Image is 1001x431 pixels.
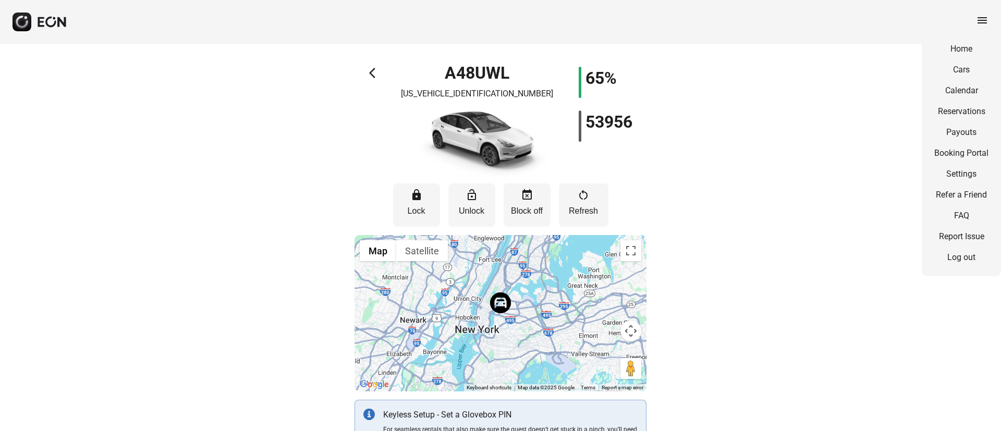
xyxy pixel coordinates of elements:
[383,409,638,421] p: Keyless Setup - Set a Glovebox PIN
[445,67,509,79] h1: A48UWL
[934,230,988,243] a: Report Issue
[559,183,608,227] button: Refresh
[518,385,575,390] span: Map data ©2025 Google
[448,183,495,227] button: Unlock
[976,14,988,27] span: menu
[564,205,603,217] p: Refresh
[934,126,988,139] a: Payouts
[934,210,988,222] a: FAQ
[934,105,988,118] a: Reservations
[585,72,617,84] h1: 65%
[620,321,641,341] button: Map camera controls
[521,189,533,201] span: event_busy
[934,168,988,180] a: Settings
[509,205,545,217] p: Block off
[602,385,643,390] a: Report a map error
[620,358,641,379] button: Drag Pegman onto the map to open Street View
[577,189,590,201] span: restart_alt
[934,84,988,97] a: Calendar
[454,205,490,217] p: Unlock
[504,183,551,227] button: Block off
[357,378,392,391] a: Open this area in Google Maps (opens a new window)
[393,183,440,227] button: Lock
[360,240,396,261] button: Show street map
[934,189,988,201] a: Refer a Friend
[620,240,641,261] button: Toggle fullscreen view
[467,384,511,391] button: Keyboard shortcuts
[934,43,988,55] a: Home
[934,64,988,76] a: Cars
[396,240,448,261] button: Show satellite imagery
[398,205,435,217] p: Lock
[401,88,553,100] p: [US_VEHICLE_IDENTIFICATION_NUMBER]
[404,104,550,177] img: car
[410,189,423,201] span: lock
[581,385,595,390] a: Terms (opens in new tab)
[934,251,988,264] a: Log out
[585,116,632,128] h1: 53956
[369,67,382,79] span: arrow_back_ios
[934,147,988,159] a: Booking Portal
[466,189,478,201] span: lock_open
[357,378,392,391] img: Google
[363,409,375,420] img: info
